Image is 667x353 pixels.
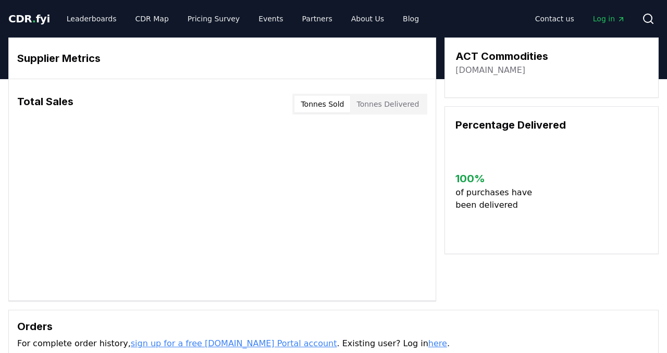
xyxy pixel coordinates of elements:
h3: Total Sales [17,94,73,115]
button: Tonnes Delivered [350,96,425,112]
a: [DOMAIN_NAME] [455,64,525,77]
span: Log in [593,14,625,24]
a: Log in [585,9,634,28]
a: Events [250,9,291,28]
a: sign up for a free [DOMAIN_NAME] Portal account [131,338,337,348]
a: CDR.fyi [8,11,50,26]
a: Contact us [527,9,583,28]
h3: Percentage Delivered [455,117,648,133]
p: For complete order history, . Existing user? Log in . [17,337,650,350]
button: Tonnes Sold [294,96,350,112]
a: About Us [343,9,392,28]
a: Partners [294,9,341,28]
h3: 100 % [455,171,537,186]
span: . [32,12,36,25]
a: Leaderboards [58,9,125,28]
nav: Main [58,9,427,28]
h3: ACT Commodities [455,48,548,64]
a: CDR Map [127,9,177,28]
a: Blog [394,9,427,28]
a: here [428,338,447,348]
p: of purchases have been delivered [455,186,537,211]
h3: Orders [17,319,650,334]
span: CDR fyi [8,12,50,25]
h3: Supplier Metrics [17,51,427,66]
a: Pricing Survey [179,9,248,28]
nav: Main [527,9,634,28]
